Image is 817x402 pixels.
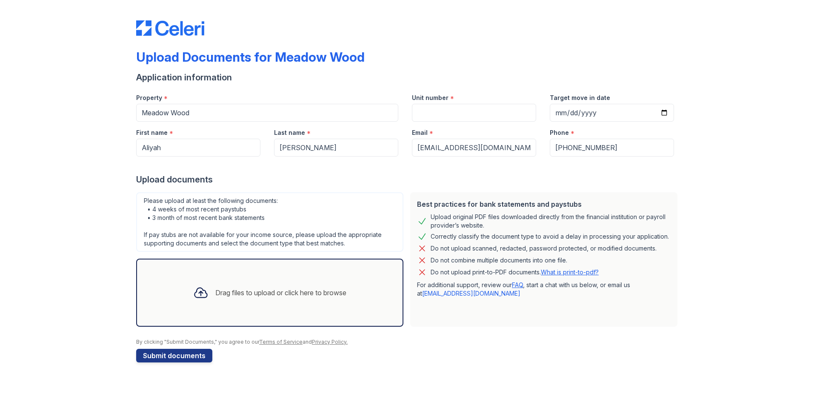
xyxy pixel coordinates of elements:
a: What is print-to-pdf? [541,268,599,276]
p: Do not upload print-to-PDF documents. [431,268,599,277]
div: Correctly classify the document type to avoid a delay in processing your application. [431,231,669,242]
div: By clicking "Submit Documents," you agree to our and [136,339,681,345]
a: Terms of Service [259,339,303,345]
iframe: chat widget [781,368,808,393]
div: Do not upload scanned, redacted, password protected, or modified documents. [431,243,657,254]
label: Phone [550,128,569,137]
div: Upload Documents for Meadow Wood [136,49,365,65]
label: Last name [274,128,305,137]
label: First name [136,128,168,137]
a: [EMAIL_ADDRESS][DOMAIN_NAME] [422,290,520,297]
a: Privacy Policy. [312,339,348,345]
p: For additional support, review our , start a chat with us below, or email us at [417,281,671,298]
label: Unit number [412,94,448,102]
div: Upload documents [136,174,681,185]
div: Application information [136,71,681,83]
div: Upload original PDF files downloaded directly from the financial institution or payroll provider’... [431,213,671,230]
label: Property [136,94,162,102]
div: Drag files to upload or click here to browse [215,288,346,298]
label: Email [412,128,428,137]
div: Best practices for bank statements and paystubs [417,199,671,209]
div: Please upload at least the following documents: • 4 weeks of most recent paystubs • 3 month of mo... [136,192,403,252]
button: Submit documents [136,349,212,362]
label: Target move in date [550,94,610,102]
img: CE_Logo_Blue-a8612792a0a2168367f1c8372b55b34899dd931a85d93a1a3d3e32e68fde9ad4.png [136,20,204,36]
a: FAQ [512,281,523,288]
div: Do not combine multiple documents into one file. [431,255,567,265]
